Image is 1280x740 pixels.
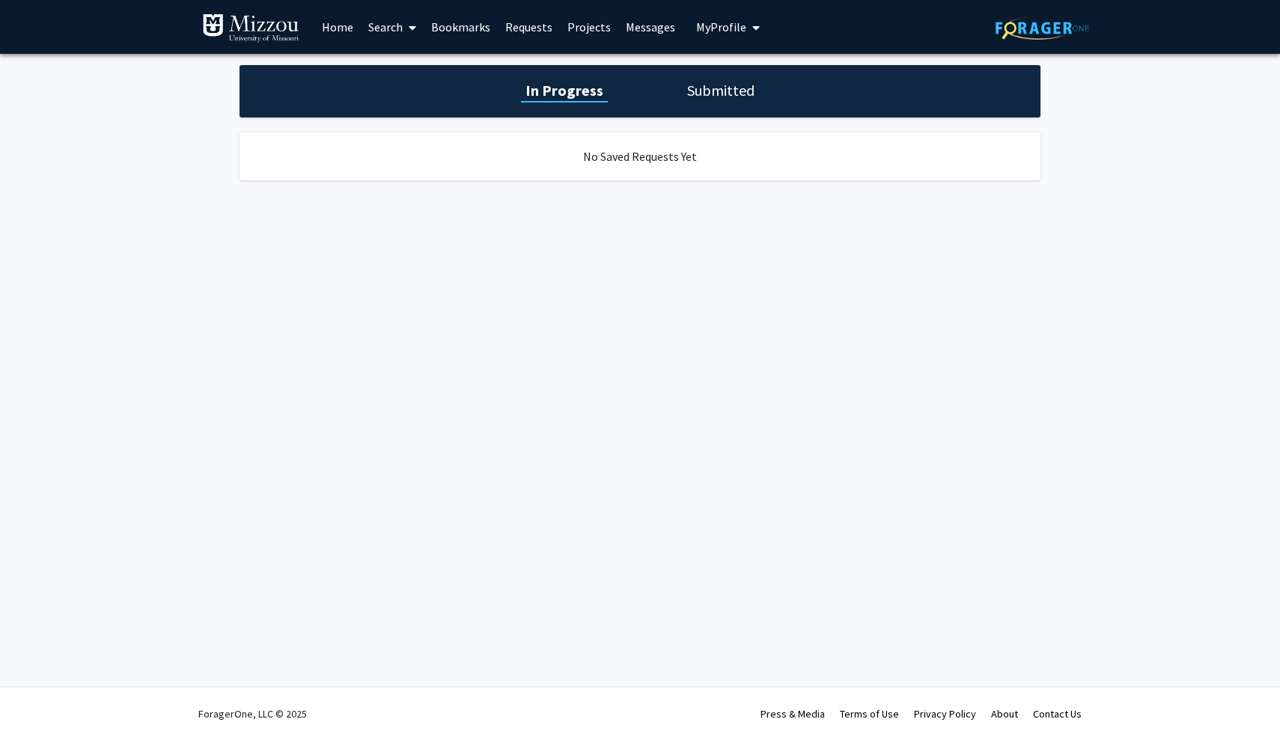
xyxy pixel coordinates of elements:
[424,1,498,53] a: Bookmarks
[498,1,560,53] a: Requests
[761,707,825,721] a: Press & Media
[1033,707,1082,721] a: Contact Us
[11,673,64,729] iframe: Chat
[202,13,299,43] img: University of Missouri Logo
[618,1,683,53] a: Messages
[696,19,746,34] span: My Profile
[198,688,307,740] div: ForagerOne, LLC © 2025
[840,707,899,721] a: Terms of Use
[240,132,1040,180] div: No Saved Requests Yet
[996,16,1089,40] img: ForagerOne Logo
[914,707,976,721] a: Privacy Policy
[314,1,361,53] a: Home
[560,1,618,53] a: Projects
[361,1,424,53] a: Search
[991,707,1018,721] a: About
[521,80,608,101] h1: In Progress
[683,80,759,101] h1: Submitted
